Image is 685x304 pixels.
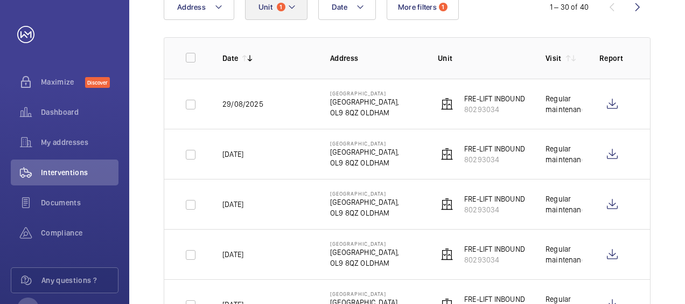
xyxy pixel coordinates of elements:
p: OL9 8QZ OLDHAM [330,258,399,268]
img: elevator.svg [441,148,453,161]
span: 1 [439,3,448,11]
p: Visit [546,53,562,64]
p: [GEOGRAPHIC_DATA] [330,291,399,297]
span: Any questions ? [41,275,118,286]
p: Date [222,53,238,64]
p: [GEOGRAPHIC_DATA] [330,240,399,247]
p: [DATE] [222,149,243,160]
p: [GEOGRAPHIC_DATA], [330,247,399,258]
p: [GEOGRAPHIC_DATA] [330,140,399,147]
div: Regular maintenance [546,93,582,115]
span: 1 [277,3,285,11]
p: [DATE] [222,199,243,210]
div: Regular maintenance [546,143,582,165]
p: 80293034 [464,104,525,115]
p: [GEOGRAPHIC_DATA], [330,197,399,208]
span: Documents [41,197,118,208]
img: elevator.svg [441,198,453,211]
span: Compliance [41,227,118,238]
span: Discover [85,77,110,88]
span: Dashboard [41,107,118,118]
img: elevator.svg [441,248,453,261]
span: Unit [258,3,272,11]
div: Regular maintenance [546,244,582,265]
p: OL9 8QZ OLDHAM [330,107,399,118]
p: 80293034 [464,154,525,165]
p: 80293034 [464,204,525,215]
p: [DATE] [222,249,243,260]
p: Unit [438,53,528,64]
p: OL9 8QZ OLDHAM [330,157,399,168]
span: Date [332,3,347,11]
span: Maximize [41,77,85,87]
p: FRE-LIFT INBOUND [464,143,525,154]
p: Address [330,53,421,64]
p: 80293034 [464,254,525,265]
img: elevator.svg [441,98,453,110]
p: [GEOGRAPHIC_DATA] [330,90,399,96]
p: FRE-LIFT INBOUND [464,244,525,254]
p: FRE-LIFT INBOUND [464,194,525,204]
span: Interventions [41,167,118,178]
div: 1 – 30 of 40 [550,2,589,12]
p: Report [599,53,628,64]
p: [GEOGRAPHIC_DATA], [330,147,399,157]
p: [GEOGRAPHIC_DATA], [330,96,399,107]
span: Address [177,3,206,11]
span: More filters [398,3,437,11]
p: 29/08/2025 [222,99,263,109]
p: FRE-LIFT INBOUND [464,93,525,104]
span: My addresses [41,137,118,148]
p: OL9 8QZ OLDHAM [330,208,399,218]
div: Regular maintenance [546,194,582,215]
p: [GEOGRAPHIC_DATA] [330,190,399,197]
